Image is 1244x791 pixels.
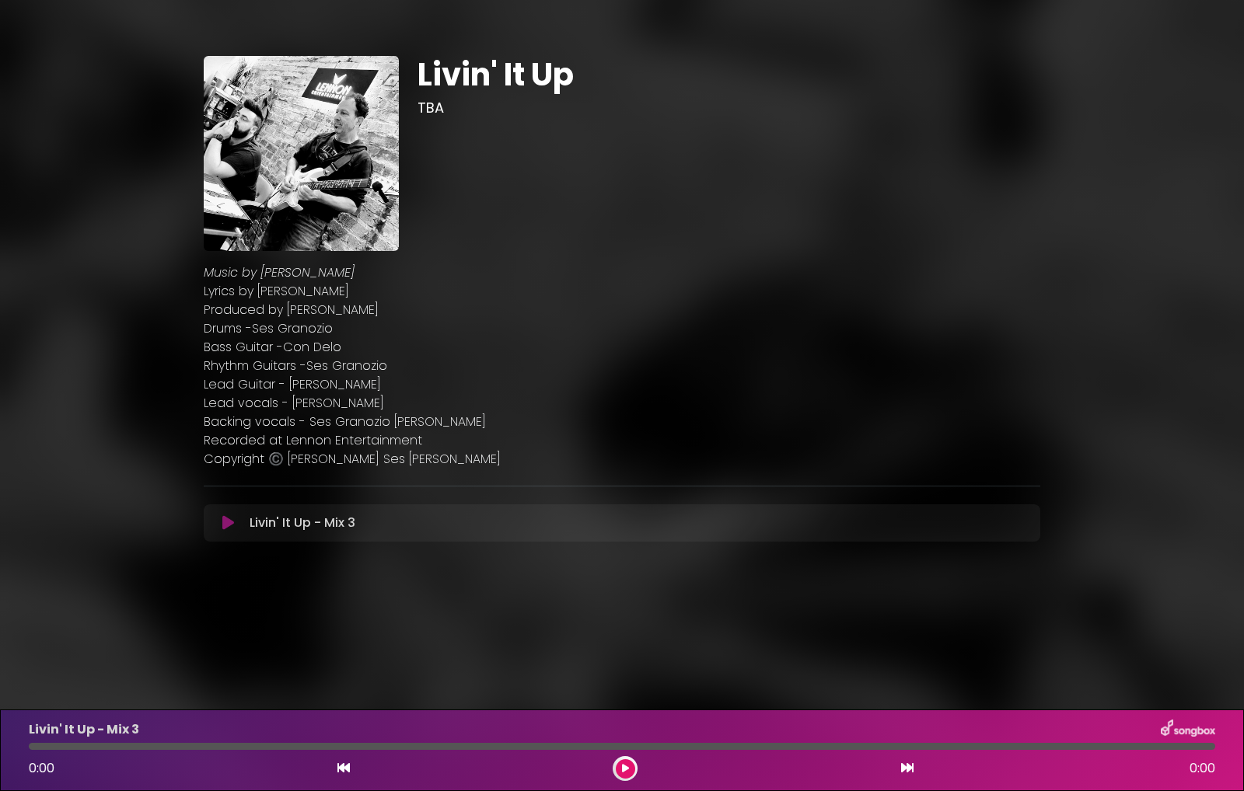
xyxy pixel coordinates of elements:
[204,394,1040,413] p: Lead vocals - [PERSON_NAME]
[204,56,399,251] img: o7MzVzimR2CnBohKfxEZ
[204,375,1040,394] p: Lead Guitar - [PERSON_NAME]
[204,413,1040,431] p: Backing vocals - Ses Granozio [PERSON_NAME]
[204,301,1040,319] p: Produced by [PERSON_NAME]
[204,357,1040,375] p: Rhythm Guitars -Ses Granozio
[204,431,1040,450] p: Recorded at Lennon Entertainment
[204,338,1040,357] p: Bass Guitar -Con Delo
[418,99,1040,117] h3: TBA
[250,514,355,532] p: Livin' It Up - Mix 3
[204,263,355,281] em: Music by [PERSON_NAME]
[204,450,1040,469] p: Copyright ©️ [PERSON_NAME] Ses [PERSON_NAME]
[204,319,1040,338] p: Drums -Ses Granozio
[204,282,1040,301] p: Lyrics by [PERSON_NAME]
[418,56,1040,93] h1: Livin' It Up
